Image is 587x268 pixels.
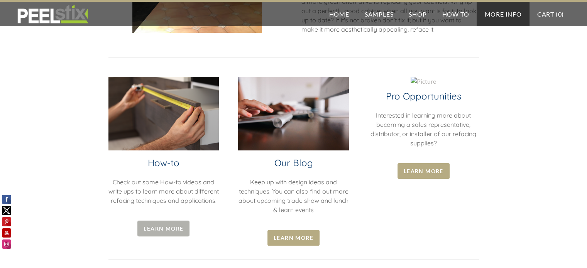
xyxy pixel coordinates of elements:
[267,230,320,246] a: Learn More
[357,2,401,26] a: Samples
[529,2,572,26] a: Cart (0)
[321,2,357,26] a: Home
[274,157,313,169] font: Our Blog
[108,177,219,213] div: Check out some How-to videos and write ups to learn more about different refacing techniques and ...
[148,157,179,169] font: How-to
[238,77,349,150] img: Picture
[239,178,348,214] span: Keep up with design ideas and techniques. You can also find out more about upcoming trade show an...
[370,111,476,147] span: Interested in learning more about becoming a sales representative, distributor, or installer of o...
[386,90,461,102] font: Pro Opportunities
[137,221,189,236] a: Learn More
[558,10,562,18] span: 0
[398,163,450,179] a: Learn More
[411,77,436,86] img: Picture
[15,5,90,24] img: REFACE SUPPLIES
[477,2,529,26] a: More Info
[401,2,434,26] a: Shop
[435,2,477,26] a: How To
[108,77,219,150] img: Picture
